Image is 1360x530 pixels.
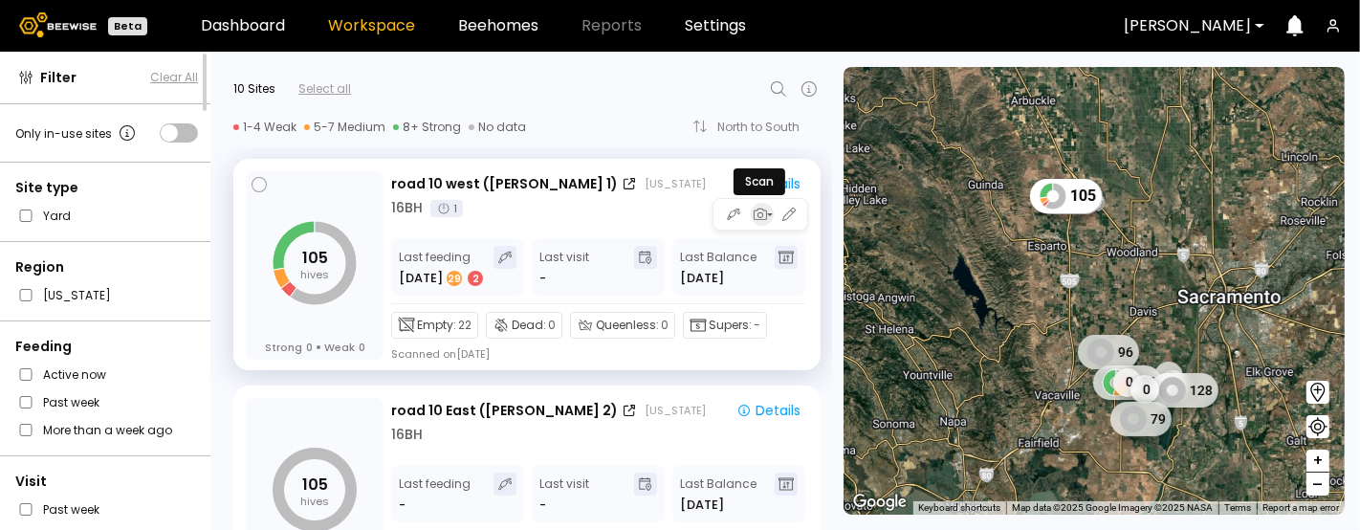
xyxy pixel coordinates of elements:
div: Dead: [486,312,562,339]
div: - [539,496,546,515]
div: Details [736,402,801,419]
div: 5-7 Medium [304,120,385,135]
div: 16 BH [391,425,423,445]
div: Visit [15,472,198,492]
span: Reports [581,18,642,33]
div: 128 [1150,373,1218,408]
div: Last feeding [399,473,471,515]
button: Details [729,400,808,421]
div: - [399,496,407,515]
label: Past week [43,499,99,519]
span: 0 [548,317,556,334]
div: 1-4 Weak [233,120,296,135]
tspan: 105 [302,247,328,269]
span: + [1312,449,1324,473]
a: Dashboard [201,18,285,33]
div: 96 [1078,335,1139,369]
span: Filter [40,68,77,88]
button: + [1306,450,1329,473]
div: road 10 west ([PERSON_NAME] 1) [391,174,618,194]
div: Feeding [15,337,198,357]
div: 105 [1030,179,1102,213]
div: Scanned on [DATE] [391,346,490,362]
div: Region [15,257,198,277]
div: 110 [1093,365,1162,400]
div: Scan [734,168,785,195]
div: Only in-use sites [15,121,139,144]
a: Open this area in Google Maps (opens a new window) [848,490,911,515]
button: Keyboard shortcuts [918,501,1000,515]
div: - [539,269,546,288]
button: Details [729,173,808,194]
label: [US_STATE] [43,285,111,305]
div: Last Balance [680,473,757,515]
div: 1 [430,200,463,217]
div: [US_STATE] [645,403,706,418]
tspan: hives [300,267,329,282]
button: Clear All [150,69,198,86]
div: North to South [717,121,813,133]
span: 22 [458,317,472,334]
div: [US_STATE] [645,176,706,191]
span: Map data ©2025 Google Imagery ©2025 NASA [1012,502,1213,513]
tspan: hives [300,494,329,509]
img: Google [848,490,911,515]
div: 0 [1159,370,1188,399]
div: Empty: [391,312,478,339]
div: 0 [1130,375,1159,404]
div: road 10 East ([PERSON_NAME] 2) [391,401,618,421]
div: Select all [298,80,351,98]
div: Last visit [539,473,589,515]
span: – [1313,473,1324,497]
span: [DATE] [680,496,724,515]
span: 0 [306,341,313,354]
label: More than a week ago [43,420,172,440]
div: 0 [1154,362,1183,390]
div: Beta [108,17,147,35]
div: 10 Sites [233,80,275,98]
div: 29 [447,271,462,286]
span: 0 [359,341,365,354]
span: - [754,317,760,334]
a: Report a map error [1262,502,1339,513]
span: [DATE] [680,269,724,288]
div: 8+ Strong [393,120,461,135]
a: Workspace [328,18,415,33]
label: Yard [43,206,71,226]
tspan: 105 [302,474,328,496]
div: Last feeding [399,246,485,288]
div: No data [469,120,526,135]
div: Strong Weak [265,341,365,354]
img: Beewise logo [19,12,97,37]
div: 79 [1110,402,1172,436]
div: 0 [1113,368,1142,397]
div: Supers: [683,312,767,339]
span: 0 [661,317,669,334]
label: Past week [43,392,99,412]
div: Last visit [539,246,589,288]
button: – [1306,473,1329,496]
label: Active now [43,364,106,385]
div: Site type [15,178,198,198]
a: Settings [685,18,746,33]
div: Queenless: [570,312,675,339]
a: Terms (opens in new tab) [1224,502,1251,513]
div: Last Balance [680,246,757,288]
div: [DATE] [399,269,485,288]
div: 2 [468,271,483,286]
div: 16 BH [391,198,423,218]
a: Beehomes [458,18,538,33]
